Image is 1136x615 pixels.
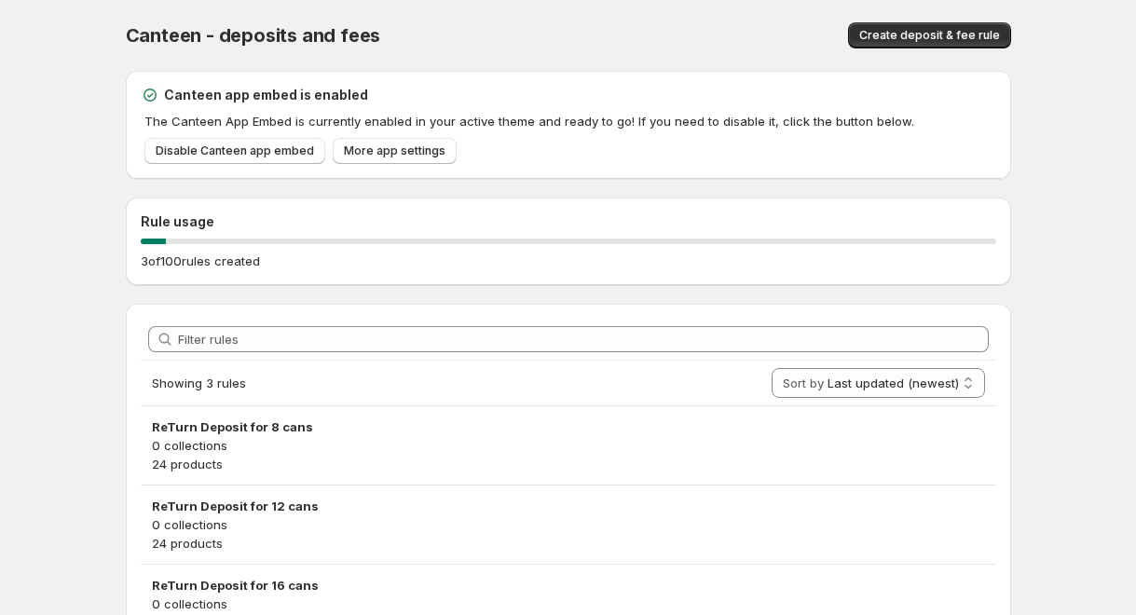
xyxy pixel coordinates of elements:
h2: Rule usage [141,212,996,231]
h2: Canteen app embed is enabled [164,86,368,104]
a: More app settings [333,138,457,164]
p: 24 products [152,534,985,553]
span: Canteen - deposits and fees [126,24,381,47]
span: More app settings [344,143,445,158]
p: 0 collections [152,594,985,613]
p: 3 of 100 rules created [141,252,260,270]
button: Create deposit & fee rule [848,22,1011,48]
a: Disable Canteen app embed [144,138,325,164]
p: The Canteen App Embed is currently enabled in your active theme and ready to go! If you need to d... [144,112,996,130]
span: Showing 3 rules [152,376,246,390]
span: Create deposit & fee rule [859,28,1000,43]
p: 24 products [152,455,985,473]
input: Filter rules [178,326,989,352]
p: 0 collections [152,436,985,455]
p: 0 collections [152,515,985,534]
span: Disable Canteen app embed [156,143,314,158]
h3: ReTurn Deposit for 12 cans [152,497,985,515]
h3: ReTurn Deposit for 8 cans [152,417,985,436]
h3: ReTurn Deposit for 16 cans [152,576,985,594]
